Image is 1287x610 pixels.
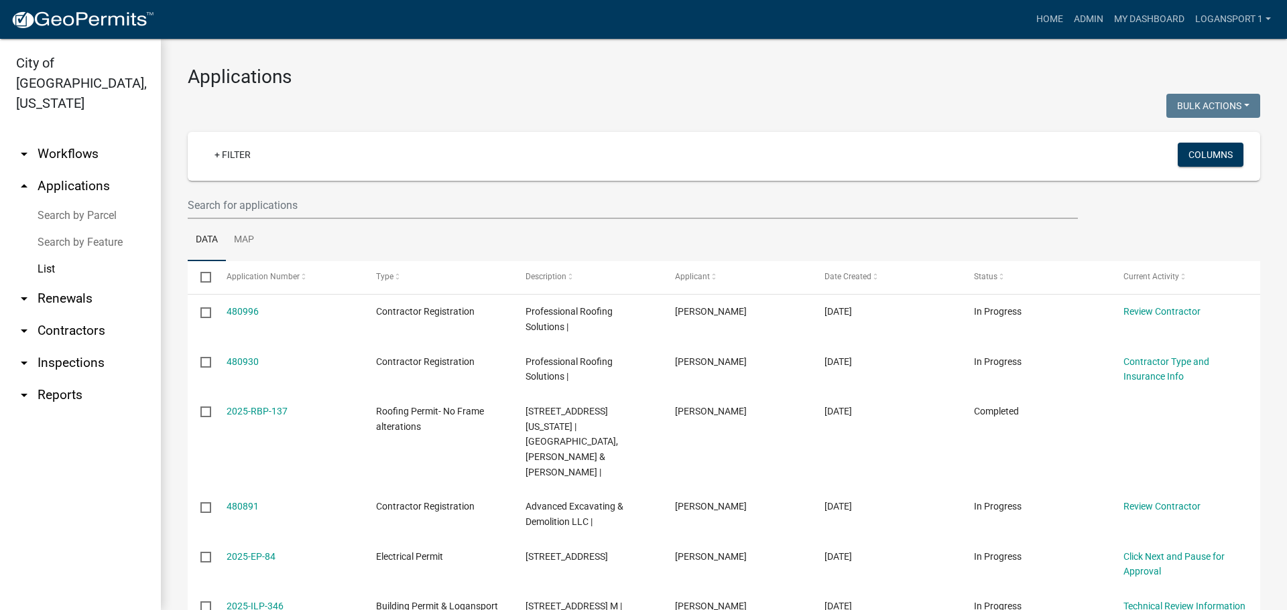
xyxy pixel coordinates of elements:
span: In Progress [974,501,1022,512]
span: Contractor Registration [376,356,475,367]
i: arrow_drop_down [16,387,32,403]
span: Contractor Registration [376,501,475,512]
span: In Progress [974,306,1022,317]
span: 3114 N PENNSYLVANIA AVE | Berkshire, Steven R & Marianne | [526,406,618,477]
span: Current Activity [1123,272,1179,281]
span: Completed [974,406,1019,416]
span: Holly Hall [675,356,747,367]
span: 09/19/2025 [824,406,852,416]
span: Date Created [824,272,871,281]
span: Jason Garcia [675,551,747,562]
datatable-header-cell: Status [961,261,1111,293]
span: 09/19/2025 [824,306,852,317]
span: In Progress [974,356,1022,367]
i: arrow_drop_down [16,355,32,371]
input: Search for applications [188,192,1078,219]
span: steven r berkshire [675,406,747,416]
datatable-header-cell: Applicant [662,261,812,293]
span: Description [526,272,566,281]
h3: Applications [188,66,1260,88]
span: Professional Roofing Solutions | [526,306,613,332]
datatable-header-cell: Description [513,261,662,293]
i: arrow_drop_up [16,178,32,194]
button: Bulk Actions [1166,94,1260,118]
datatable-header-cell: Select [188,261,213,293]
a: + Filter [204,143,261,167]
span: In Progress [974,551,1022,562]
a: 480930 [227,356,259,367]
span: 1 GENERAL ST City of Logansport [526,551,608,562]
span: Cheri Basinger [675,501,747,512]
a: Click Next and Pause for Approval [1123,551,1225,577]
a: Review Contractor [1123,501,1201,512]
button: Columns [1178,143,1243,167]
span: 09/19/2025 [824,551,852,562]
span: Holly Hall [675,306,747,317]
datatable-header-cell: Application Number [213,261,363,293]
a: Data [188,219,226,262]
span: Status [974,272,997,281]
span: Electrical Permit [376,551,443,562]
datatable-header-cell: Date Created [812,261,961,293]
a: Home [1031,7,1068,32]
span: Professional Roofing Solutions | [526,356,613,382]
a: My Dashboard [1109,7,1190,32]
a: Logansport 1 [1190,7,1276,32]
datatable-header-cell: Type [363,261,512,293]
i: arrow_drop_down [16,146,32,162]
span: Applicant [675,272,710,281]
a: 480891 [227,501,259,512]
i: arrow_drop_down [16,323,32,339]
span: Type [376,272,393,281]
a: Map [226,219,262,262]
a: Review Contractor [1123,306,1201,317]
a: Admin [1068,7,1109,32]
a: 480996 [227,306,259,317]
datatable-header-cell: Current Activity [1111,261,1260,293]
a: 2025-EP-84 [227,551,275,562]
span: 09/19/2025 [824,356,852,367]
i: arrow_drop_down [16,291,32,307]
span: Advanced Excavating & Demolition LLC | [526,501,623,527]
span: Roofing Permit- No Frame alterations [376,406,484,432]
a: Contractor Type and Insurance Info [1123,356,1209,382]
span: Contractor Registration [376,306,475,317]
span: 09/19/2025 [824,501,852,512]
a: 2025-RBP-137 [227,406,288,416]
span: Application Number [227,272,300,281]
